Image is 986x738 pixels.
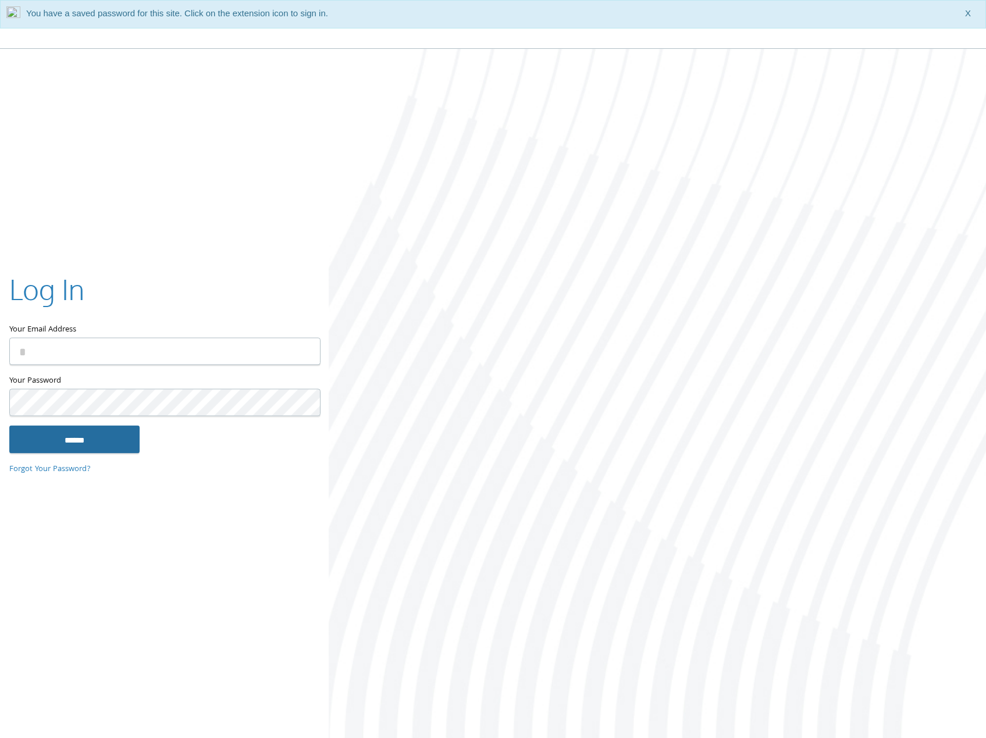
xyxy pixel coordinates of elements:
span: You have a saved password for this site. Click on the extension icon to sign in. [26,8,328,18]
span: X [965,6,971,20]
h2: Log In [9,270,84,309]
img: notLoggedInIcon.png [6,6,20,22]
a: Forgot Your Password? [9,463,91,476]
label: Your Password [9,374,319,388]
